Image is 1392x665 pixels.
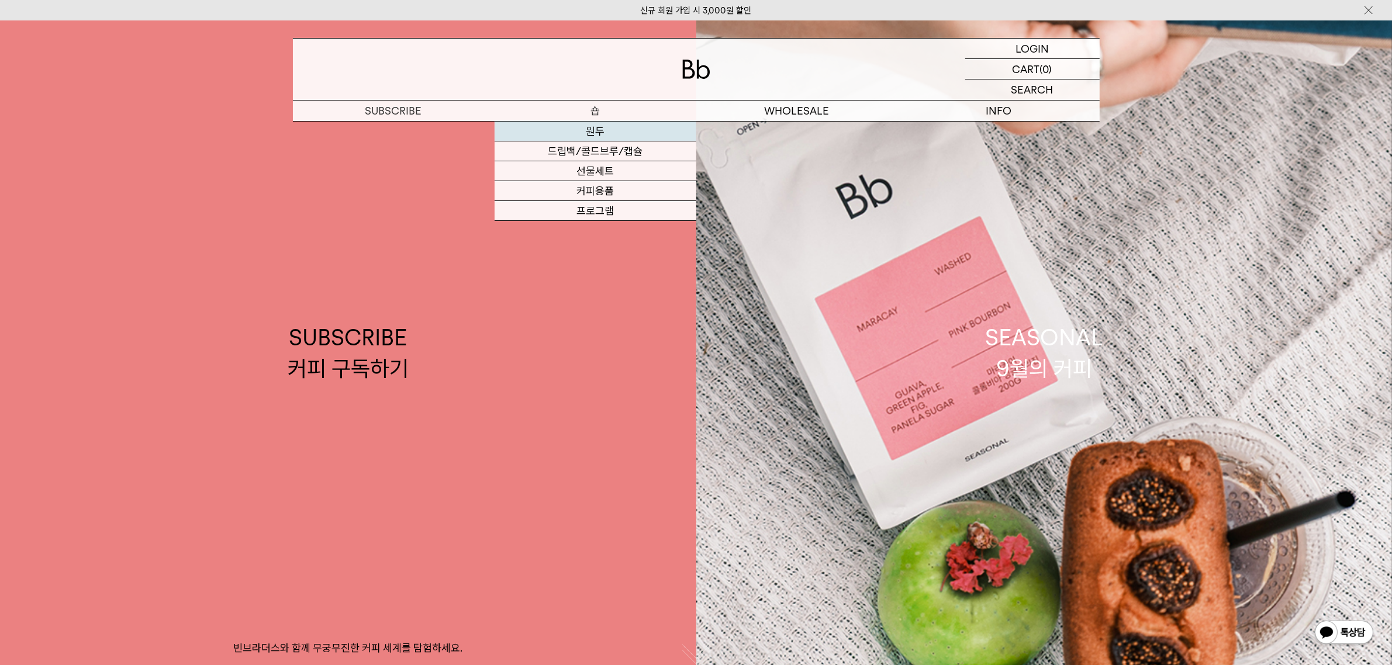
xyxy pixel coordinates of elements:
[495,181,696,201] a: 커피용품
[1011,79,1054,100] p: SEARCH
[293,101,495,121] a: SUBSCRIBE
[495,201,696,221] a: 프로그램
[898,101,1100,121] p: INFO
[495,122,696,141] a: 원두
[965,39,1100,59] a: LOGIN
[1013,59,1040,79] p: CART
[682,60,710,79] img: 로고
[288,322,409,384] div: SUBSCRIBE 커피 구독하기
[495,141,696,161] a: 드립백/콜드브루/캡슐
[1314,619,1374,647] img: 카카오톡 채널 1:1 채팅 버튼
[1040,59,1052,79] p: (0)
[495,101,696,121] a: 숍
[696,101,898,121] p: WHOLESALE
[495,161,696,181] a: 선물세트
[641,5,752,16] a: 신규 회원 가입 시 3,000원 할인
[965,59,1100,79] a: CART (0)
[985,322,1103,384] div: SEASONAL 9월의 커피
[1015,39,1049,58] p: LOGIN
